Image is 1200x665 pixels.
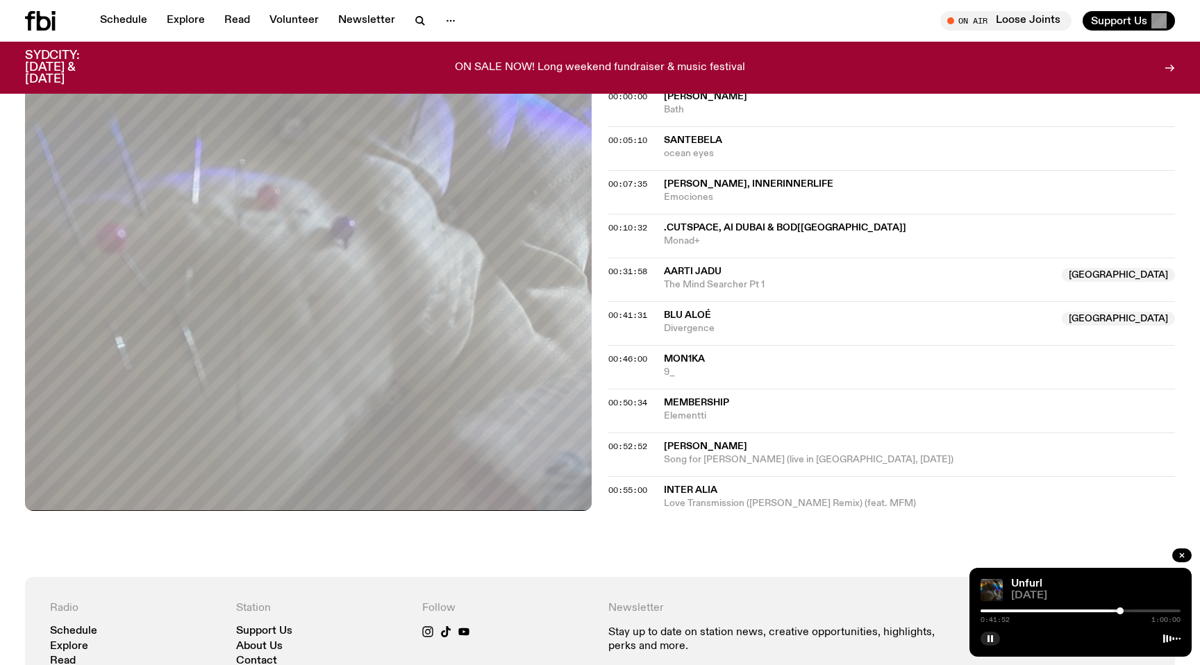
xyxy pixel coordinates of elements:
span: 0:41:52 [981,616,1010,623]
a: Explore [158,11,213,31]
span: Love Transmission ([PERSON_NAME] Remix) (feat. MFM) [664,497,1175,510]
span: 00:55:00 [608,485,647,496]
span: 00:00:00 [608,91,647,102]
span: 00:07:35 [608,178,647,190]
a: Explore [50,641,88,652]
span: .cutspace, Ai Dubai & bod[[GEOGRAPHIC_DATA]] [664,223,906,233]
span: Support Us [1091,15,1147,27]
span: 9_ [664,366,1175,379]
span: mon1ka [664,354,705,364]
span: ocean eyes [664,147,1175,160]
button: 00:07:35 [608,180,647,188]
p: ON SALE NOW! Long weekend fundraiser & music festival [455,62,745,74]
span: [DATE] [1011,591,1181,601]
button: 00:46:00 [608,355,647,363]
button: 00:41:31 [608,312,647,319]
button: 00:31:58 [608,268,647,276]
button: 00:55:00 [608,487,647,494]
span: Membership [664,398,729,407]
h4: Follow [422,602,592,615]
a: Read [216,11,258,31]
span: Emociones [664,191,1175,204]
button: 00:52:52 [608,443,647,451]
span: 00:10:32 [608,222,647,233]
span: [PERSON_NAME], innerinnerlife [664,179,833,189]
span: Bath [664,103,1175,117]
span: Blu Aloé [664,310,711,320]
button: 00:10:32 [608,224,647,232]
a: About Us [236,641,283,652]
button: On AirLoose Joints [940,11,1072,31]
h3: SYDCITY: [DATE] & [DATE] [25,50,114,85]
span: 00:31:58 [608,266,647,277]
span: [GEOGRAPHIC_DATA] [1062,312,1175,326]
a: Volunteer [261,11,327,31]
span: 00:52:52 [608,441,647,452]
span: Santebela [664,135,722,145]
a: Newsletter [330,11,403,31]
span: inter alia [664,485,717,495]
span: [GEOGRAPHIC_DATA] [1062,268,1175,282]
span: [PERSON_NAME] [664,441,747,451]
span: 00:46:00 [608,353,647,364]
a: Schedule [92,11,156,31]
span: 1:00:00 [1151,616,1181,623]
a: Unfurl [1011,578,1042,589]
span: 00:41:31 [608,310,647,321]
span: Monad+ [664,235,1175,248]
span: [PERSON_NAME] [664,92,747,101]
span: Divergence [664,322,1053,335]
button: 00:50:34 [608,399,647,407]
a: Schedule [50,626,97,637]
a: Support Us [236,626,292,637]
span: 00:50:34 [608,397,647,408]
button: 00:05:10 [608,137,647,144]
p: Stay up to date on station news, creative opportunities, highlights, perks and more. [608,626,964,653]
img: A piece of fabric is pierced by sewing pins with different coloured heads, a rainbow light is cas... [981,579,1003,601]
span: Aarti Jadu [664,267,722,276]
h4: Station [236,602,406,615]
span: 00:05:10 [608,135,647,146]
span: The Mind Searcher Pt 1 [664,278,1053,292]
button: 00:00:00 [608,93,647,101]
span: Song for [PERSON_NAME] (live in [GEOGRAPHIC_DATA], [DATE]) [664,453,1175,466]
button: Support Us [1083,11,1175,31]
span: Elementti [664,410,1175,423]
h4: Newsletter [608,602,964,615]
h4: Radio [50,602,219,615]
